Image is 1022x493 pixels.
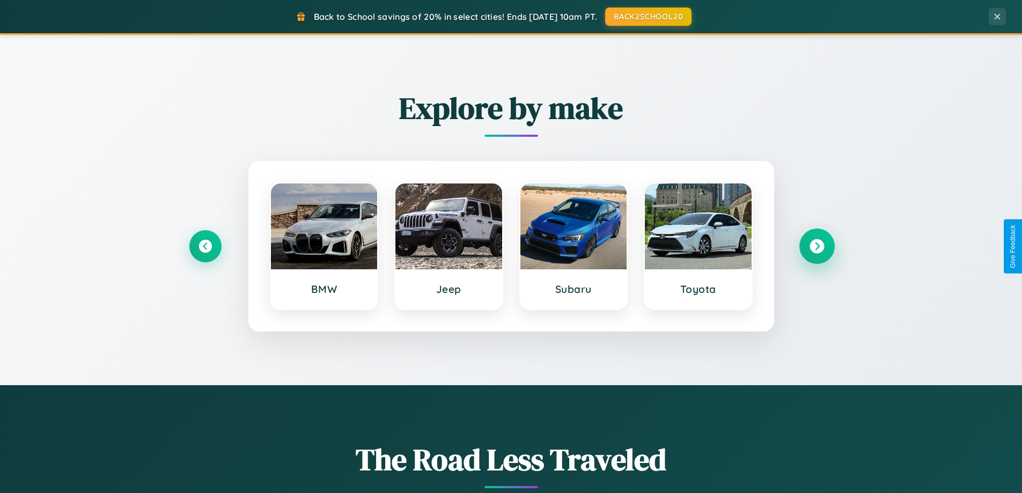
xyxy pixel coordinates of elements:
[656,283,741,296] h3: Toyota
[189,439,833,480] h1: The Road Less Traveled
[189,87,833,129] h2: Explore by make
[1009,225,1017,268] div: Give Feedback
[282,283,367,296] h3: BMW
[531,283,616,296] h3: Subaru
[406,283,491,296] h3: Jeep
[314,11,597,22] span: Back to School savings of 20% in select cities! Ends [DATE] 10am PT.
[605,8,692,26] button: BACK2SCHOOL20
